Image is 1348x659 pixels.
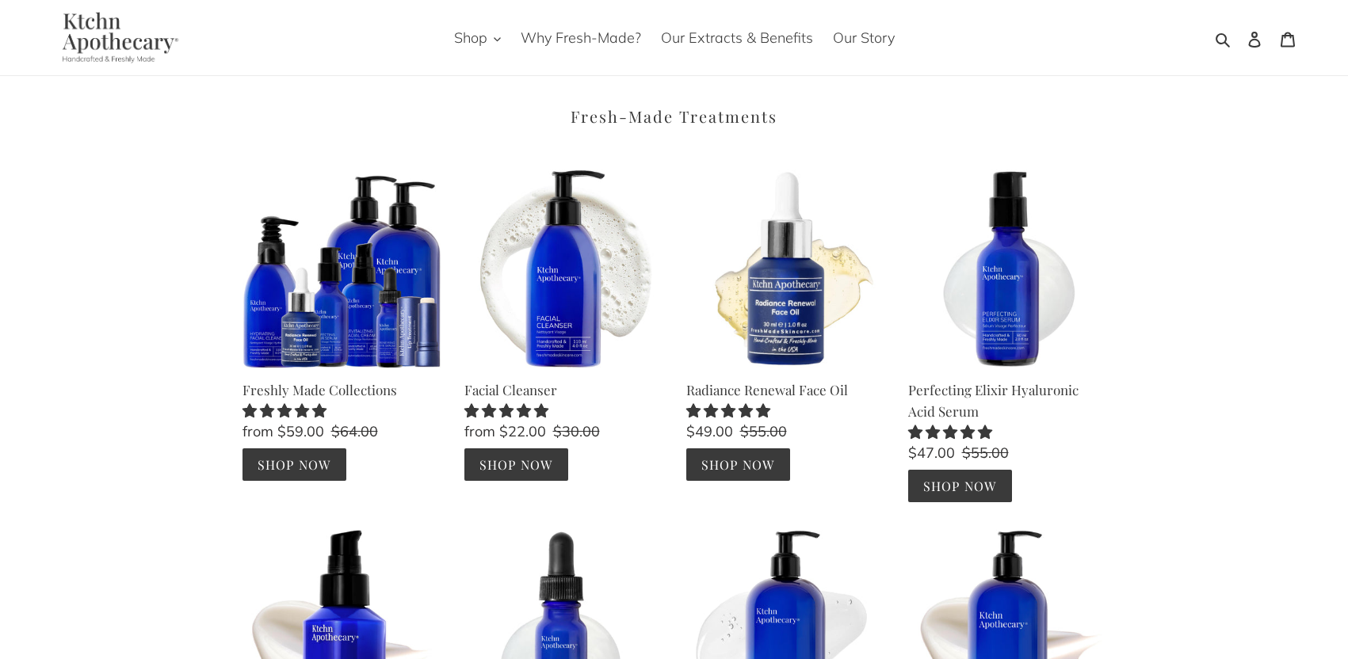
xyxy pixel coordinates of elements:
a: Our Story [825,25,903,51]
img: Ktchn Apothecary [44,12,190,63]
button: Shop [446,25,509,51]
h2: Fresh-Made Treatments [242,107,1106,126]
a: Our Extracts & Benefits [653,25,821,51]
span: Our Story [833,29,895,48]
span: Our Extracts & Benefits [661,29,813,48]
span: Why Fresh-Made? [521,29,641,48]
a: Why Fresh-Made? [513,25,649,51]
span: Shop [454,29,487,48]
